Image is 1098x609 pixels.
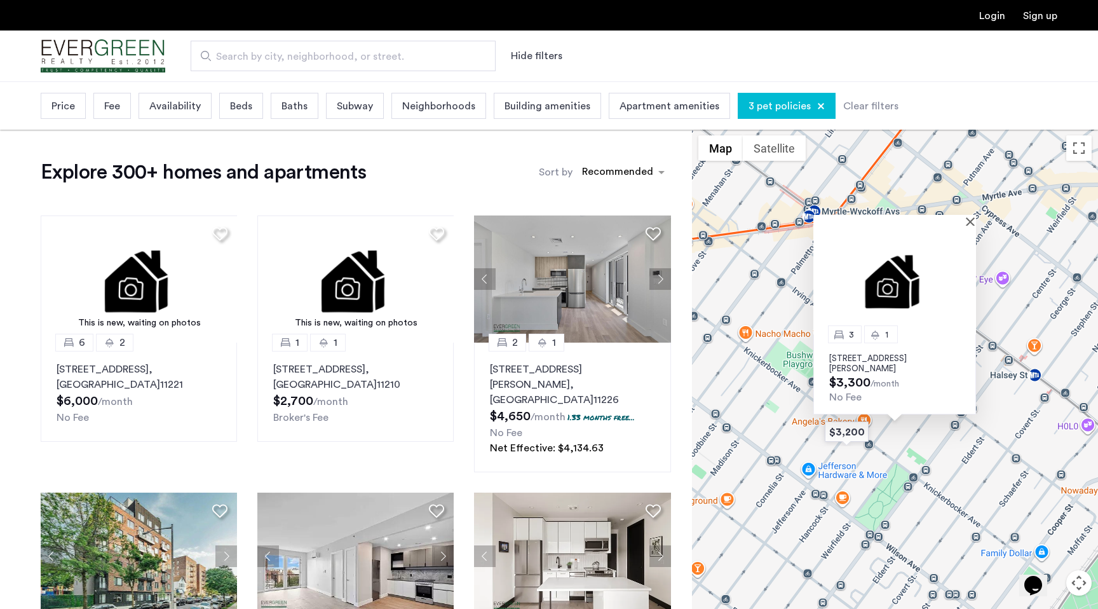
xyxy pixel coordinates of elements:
ng-select: sort-apartment [576,161,671,184]
sub: /month [531,412,566,422]
span: Baths [281,99,308,114]
button: Next apartment [215,545,237,567]
span: $6,000 [57,395,98,407]
span: Price [51,99,75,114]
button: Toggle fullscreen view [1066,135,1092,161]
span: 1 [885,331,888,339]
button: Next apartment [649,545,671,567]
span: Availability [149,99,201,114]
span: 1 [295,335,299,350]
span: Subway [337,99,373,114]
sub: /month [313,397,348,407]
a: 62[STREET_ADDRESS], [GEOGRAPHIC_DATA]11221No Fee [41,343,237,442]
span: Fee [104,99,120,114]
h1: Explore 300+ homes and apartments [41,160,366,185]
a: 11[STREET_ADDRESS], [GEOGRAPHIC_DATA]11210Broker's Fee [257,343,454,442]
span: 6 [79,335,85,350]
button: Next apartment [649,268,671,290]
button: Previous apartment [41,545,62,567]
span: Apartment amenities [620,99,719,114]
button: Previous apartment [474,545,496,567]
img: Apartment photo [813,226,976,334]
a: This is new, waiting on photos [257,216,454,343]
p: [STREET_ADDRESS][PERSON_NAME] [829,353,960,374]
button: Previous apartment [257,545,279,567]
img: 1.gif [257,216,454,343]
button: Show satellite imagery [743,135,806,161]
input: Apartment Search [191,41,496,71]
img: 66a1adb6-6608-43dd-a245-dc7333f8b390_638824126198252652.jpeg [474,216,671,343]
sub: /month [871,380,899,388]
p: [STREET_ADDRESS] 11210 [273,362,438,392]
button: Close [968,217,977,226]
img: logo [41,32,165,80]
span: $4,650 [490,410,531,423]
span: 1 [334,335,337,350]
a: Login [979,11,1005,21]
span: 1 [552,335,556,350]
button: Next apartment [432,545,454,567]
span: Search by city, neighborhood, or street. [216,49,460,64]
span: Beds [230,99,252,114]
span: $2,700 [273,395,313,407]
button: Show street map [698,135,743,161]
p: [STREET_ADDRESS][PERSON_NAME] 11226 [490,362,654,407]
div: This is new, waiting on photos [47,317,231,330]
span: No Fee [829,392,862,402]
span: No Fee [490,428,522,438]
span: 2 [512,335,518,350]
span: Net Effective: $4,134.63 [490,443,604,453]
a: 21[STREET_ADDRESS][PERSON_NAME], [GEOGRAPHIC_DATA]112261.33 months free...No FeeNet Effective: $4... [474,343,670,472]
span: $3,300 [829,376,871,389]
button: Previous apartment [474,268,496,290]
iframe: chat widget [1019,558,1060,596]
button: Map camera controls [1066,570,1092,596]
div: This is new, waiting on photos [264,317,448,330]
span: 2 [119,335,125,350]
span: Neighborhoods [402,99,475,114]
label: Sort by [539,165,573,180]
span: No Fee [57,413,89,423]
div: Recommended [580,164,653,182]
div: Clear filters [843,99,898,114]
img: 1.gif [41,216,238,343]
p: [STREET_ADDRESS] 11221 [57,362,221,392]
a: This is new, waiting on photos [41,216,238,343]
p: 1.33 months free... [567,412,635,423]
a: Cazamio Logo [41,32,165,80]
span: 3 [849,331,854,339]
span: 3 pet policies [749,99,811,114]
button: Show or hide filters [511,48,562,64]
span: Building amenities [505,99,590,114]
a: Registration [1023,11,1057,21]
sub: /month [98,397,133,407]
span: Broker's Fee [273,413,329,423]
div: $3,200 [820,418,874,446]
